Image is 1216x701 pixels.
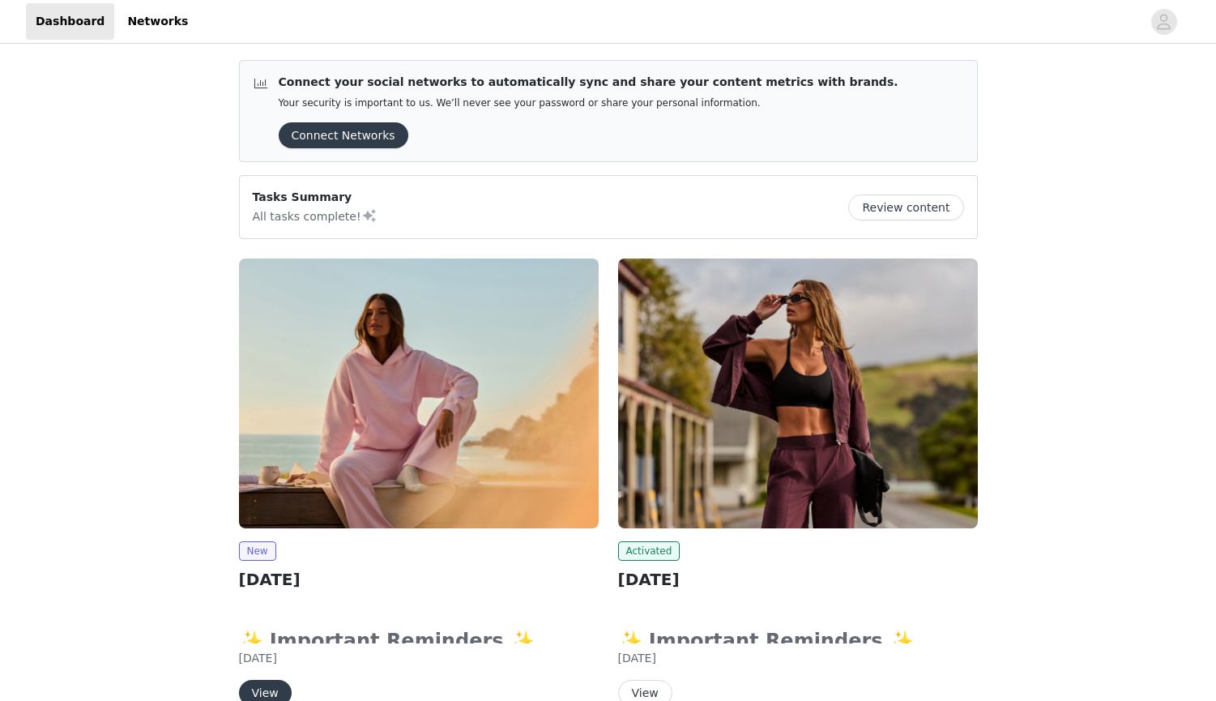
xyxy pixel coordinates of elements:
[239,630,545,652] strong: ✨ Important Reminders ✨
[26,3,114,40] a: Dashboard
[618,687,672,699] a: View
[618,630,924,652] strong: ✨ Important Reminders ✨
[239,567,599,592] h2: [DATE]
[117,3,198,40] a: Networks
[279,74,898,91] p: Connect your social networks to automatically sync and share your content metrics with brands.
[253,189,378,206] p: Tasks Summary
[848,194,963,220] button: Review content
[279,122,408,148] button: Connect Networks
[618,259,978,528] img: Fabletics
[279,97,898,109] p: Your security is important to us. We’ll never see your password or share your personal information.
[253,206,378,225] p: All tasks complete!
[239,652,277,665] span: [DATE]
[239,541,276,561] span: New
[239,259,599,528] img: Fabletics
[618,652,656,665] span: [DATE]
[239,687,292,699] a: View
[1156,9,1171,35] div: avatar
[618,541,681,561] span: Activated
[618,567,978,592] h2: [DATE]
